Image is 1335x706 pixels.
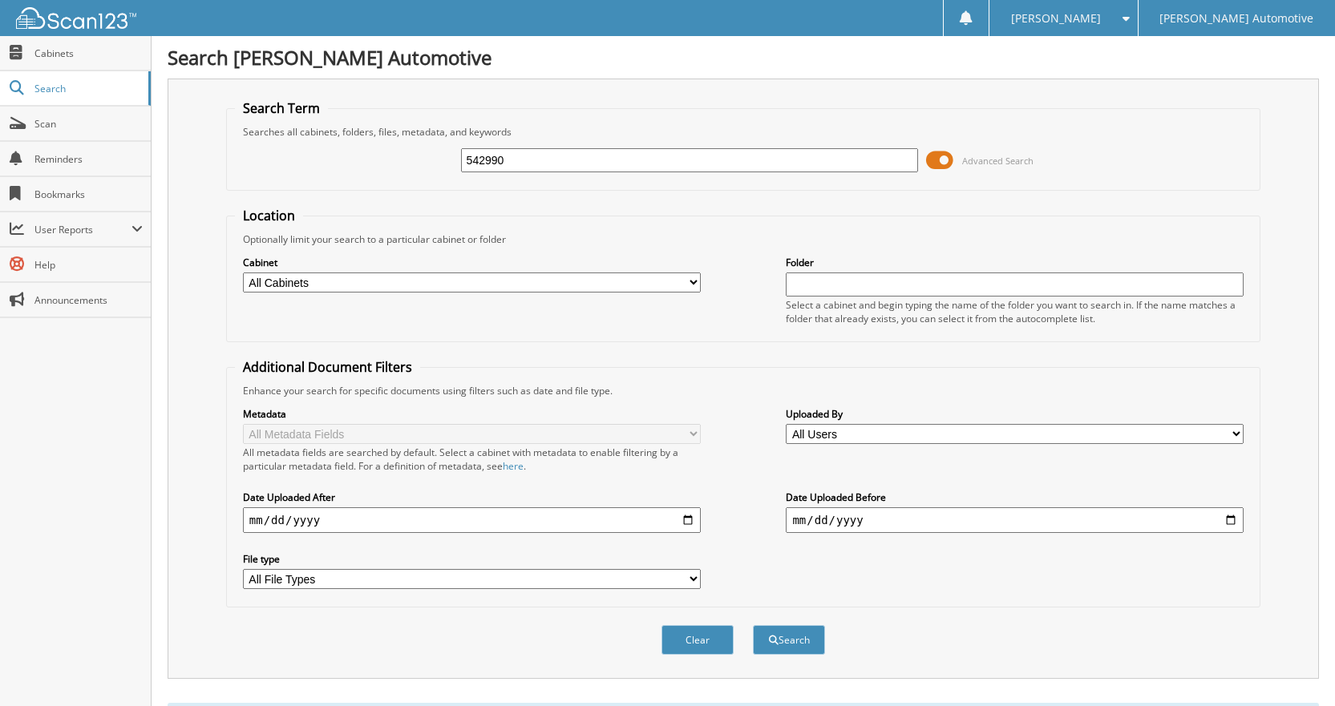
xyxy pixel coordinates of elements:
[168,44,1319,71] h1: Search [PERSON_NAME] Automotive
[786,490,1244,504] label: Date Uploaded Before
[786,256,1244,269] label: Folder
[962,155,1034,167] span: Advanced Search
[786,298,1244,325] div: Select a cabinet and begin typing the name of the folder you want to search in. If the name match...
[243,446,701,473] div: All metadata fields are searched by default. Select a cabinet with metadata to enable filtering b...
[34,293,143,307] span: Announcements
[34,223,131,236] span: User Reports
[243,407,701,421] label: Metadata
[235,358,420,376] legend: Additional Document Filters
[753,625,825,655] button: Search
[34,82,140,95] span: Search
[786,507,1244,533] input: end
[243,490,701,504] label: Date Uploaded After
[235,125,1252,139] div: Searches all cabinets, folders, files, metadata, and keywords
[34,258,143,272] span: Help
[243,507,701,533] input: start
[34,188,143,201] span: Bookmarks
[235,207,303,224] legend: Location
[34,117,143,131] span: Scan
[661,625,734,655] button: Clear
[235,384,1252,397] div: Enhance your search for specific documents using filters such as date and file type.
[235,99,328,117] legend: Search Term
[34,152,143,166] span: Reminders
[16,7,136,29] img: scan123-logo-white.svg
[243,256,701,269] label: Cabinet
[503,459,524,473] a: here
[1159,14,1313,23] span: [PERSON_NAME] Automotive
[1011,14,1101,23] span: [PERSON_NAME]
[243,552,701,566] label: File type
[786,407,1244,421] label: Uploaded By
[235,232,1252,246] div: Optionally limit your search to a particular cabinet or folder
[34,46,143,60] span: Cabinets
